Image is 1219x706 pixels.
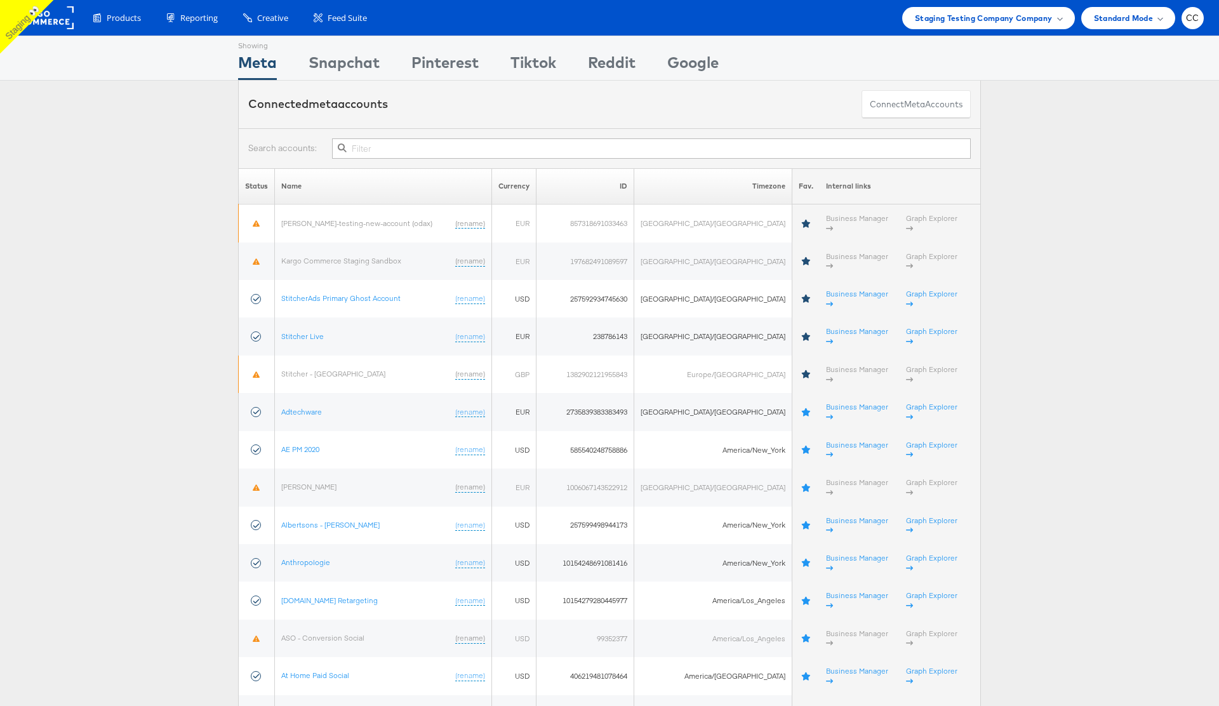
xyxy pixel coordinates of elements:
a: Albertsons - [PERSON_NAME] [281,520,380,529]
td: 257592934745630 [536,280,634,317]
a: Business Manager [826,251,888,271]
td: 10154279280445977 [536,582,634,619]
td: EUR [492,243,536,280]
a: (rename) [455,369,485,380]
a: Kargo Commerce Staging Sandbox [281,256,401,265]
button: ConnectmetaAccounts [862,90,971,119]
th: Timezone [634,168,792,204]
td: GBP [492,356,536,393]
td: 257599498944173 [536,507,634,544]
a: Graph Explorer [906,440,957,460]
td: America/[GEOGRAPHIC_DATA] [634,657,792,695]
span: meta [904,98,925,110]
td: USD [492,280,536,317]
a: [PERSON_NAME] [281,482,336,491]
td: 585540248758886 [536,431,634,469]
td: USD [492,431,536,469]
div: Reddit [588,51,636,80]
a: Graph Explorer [906,629,957,648]
span: Feed Suite [328,12,367,24]
a: Graph Explorer [906,289,957,309]
a: Adtechware [281,407,322,416]
a: (rename) [455,444,485,455]
div: Connected accounts [248,96,388,112]
span: Creative [257,12,288,24]
td: America/New_York [634,507,792,544]
input: Filter [332,138,971,159]
a: Business Manager [826,402,888,422]
td: America/Los_Angeles [634,620,792,657]
a: (rename) [455,670,485,681]
td: America/New_York [634,544,792,582]
th: Currency [492,168,536,204]
td: EUR [492,317,536,355]
span: Products [107,12,141,24]
span: Standard Mode [1094,11,1153,25]
a: Graph Explorer [906,590,957,610]
td: Europe/[GEOGRAPHIC_DATA] [634,356,792,393]
th: ID [536,168,634,204]
a: Graph Explorer [906,213,957,233]
a: (rename) [455,633,485,644]
td: 197682491089597 [536,243,634,280]
div: Google [667,51,719,80]
a: (rename) [455,407,485,418]
td: America/Los_Angeles [634,582,792,619]
td: 2735839383383493 [536,393,634,430]
a: (rename) [455,331,485,342]
a: (rename) [455,520,485,531]
a: [PERSON_NAME]-testing-new-account (odax) [281,218,432,228]
a: (rename) [455,256,485,267]
a: Graph Explorer [906,477,957,497]
td: 1006067143522912 [536,469,634,506]
a: Business Manager [826,364,888,384]
td: [GEOGRAPHIC_DATA]/[GEOGRAPHIC_DATA] [634,393,792,430]
div: Meta [238,51,277,80]
a: AE PM 2020 [281,444,319,454]
a: (rename) [455,293,485,304]
a: Graph Explorer [906,364,957,384]
a: ASO - Conversion Social [281,633,364,643]
td: 857318691033463 [536,204,634,243]
div: Pinterest [411,51,479,80]
td: EUR [492,469,536,506]
td: USD [492,507,536,544]
a: [DOMAIN_NAME] Retargeting [281,596,378,605]
td: America/New_York [634,431,792,469]
span: Reporting [180,12,218,24]
a: Business Manager [826,666,888,686]
a: Business Manager [826,590,888,610]
div: Showing [238,36,277,51]
a: Business Manager [826,477,888,497]
th: Name [275,168,492,204]
a: Anthropologie [281,557,330,567]
td: USD [492,582,536,619]
a: Stitcher Live [281,331,324,341]
td: 1382902121955843 [536,356,634,393]
td: 10154248691081416 [536,544,634,582]
a: Business Manager [826,440,888,460]
a: At Home Paid Social [281,670,349,680]
td: USD [492,620,536,657]
a: (rename) [455,218,485,229]
a: Graph Explorer [906,402,957,422]
th: Status [239,168,275,204]
span: CC [1186,14,1199,22]
a: (rename) [455,596,485,606]
td: 99352377 [536,620,634,657]
a: Graph Explorer [906,666,957,686]
a: Business Manager [826,213,888,233]
a: Graph Explorer [906,553,957,573]
div: Tiktok [510,51,556,80]
a: (rename) [455,482,485,493]
td: EUR [492,393,536,430]
a: Stitcher - [GEOGRAPHIC_DATA] [281,369,385,378]
a: Graph Explorer [906,326,957,346]
td: 406219481078464 [536,657,634,695]
td: [GEOGRAPHIC_DATA]/[GEOGRAPHIC_DATA] [634,469,792,506]
a: Graph Explorer [906,251,957,271]
a: Business Manager [826,289,888,309]
td: USD [492,657,536,695]
a: (rename) [455,557,485,568]
a: Business Manager [826,629,888,648]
